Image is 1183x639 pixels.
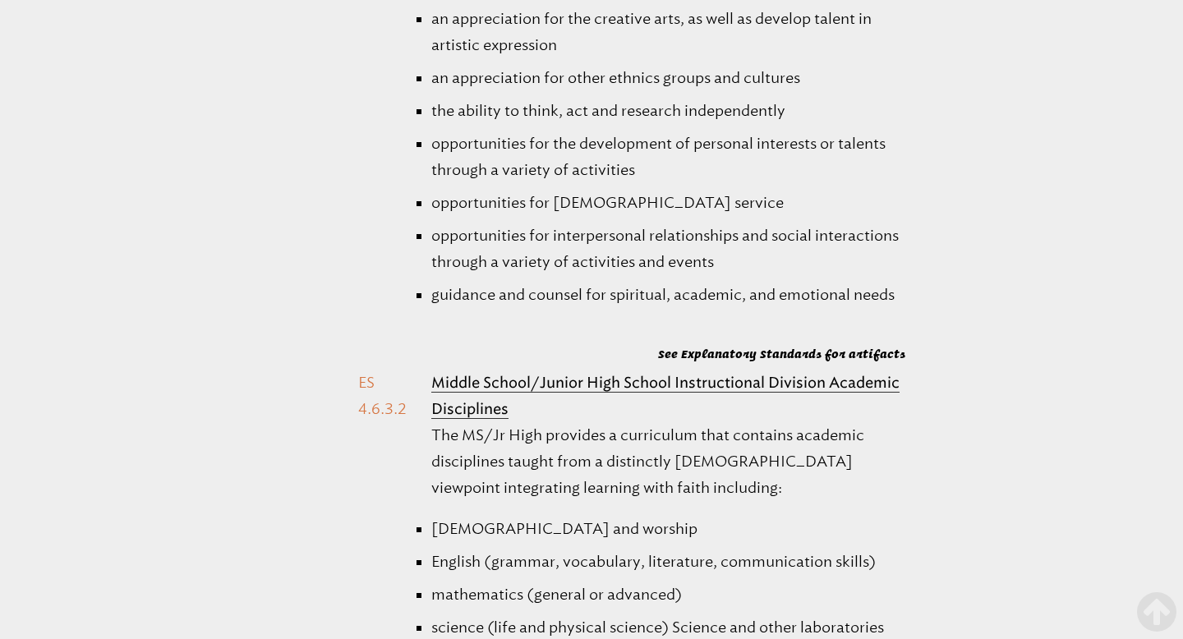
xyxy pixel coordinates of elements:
li: [DEMOGRAPHIC_DATA] and worship [431,516,905,542]
li: English (grammar, vocabulary, literature, communication skills) [431,549,905,575]
li: an appreciation for other ethnics groups and cultures [431,65,905,91]
li: the ability to think, act and research independently [431,98,905,124]
li: an appreciation for the creative arts, as well as develop talent in artistic expression [431,6,905,58]
b: Middle School/Junior High School Instructional Division Academic Disciplines [431,374,900,418]
li: guidance and counsel for spiritual, academic, and emotional needs [431,282,905,308]
p: The MS/Jr High provides a curriculum that contains academic disciplines taught from a distinctly ... [431,422,905,501]
li: opportunities for interpersonal relationships and social interactions through a variety of activi... [431,223,905,275]
li: opportunities for the development of personal interests or talents through a variety of activities [431,131,905,183]
b: See Explanatory Standards for artifacts [658,347,905,361]
li: mathematics (general or advanced) [431,582,905,608]
li: opportunities for [DEMOGRAPHIC_DATA] service [431,190,905,216]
